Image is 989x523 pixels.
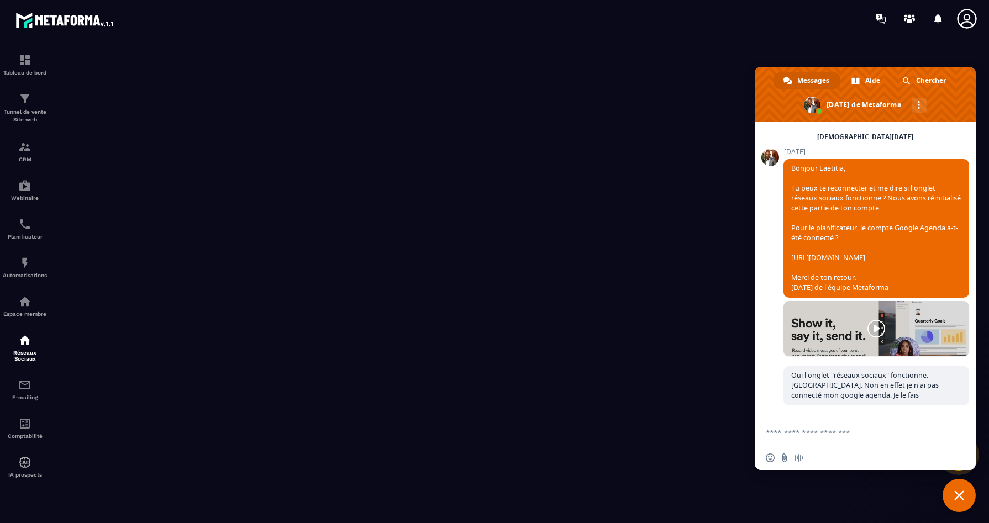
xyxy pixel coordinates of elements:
img: social-network [18,334,31,347]
p: Réseaux Sociaux [3,350,47,362]
a: emailemailE-mailing [3,370,47,409]
img: scheduler [18,218,31,231]
div: Chercher [892,72,957,89]
img: email [18,378,31,392]
a: accountantaccountantComptabilité [3,409,47,447]
p: Webinaire [3,195,47,201]
p: Tableau de bord [3,70,47,76]
textarea: Entrez votre message... [766,427,940,437]
a: automationsautomationsWebinaire [3,171,47,209]
a: social-networksocial-networkRéseaux Sociaux [3,325,47,370]
img: automations [18,256,31,270]
img: formation [18,92,31,105]
p: E-mailing [3,394,47,400]
img: automations [18,179,31,192]
p: Automatisations [3,272,47,278]
span: Oui l'onglet "réseaux sociaux" fonctionne. [GEOGRAPHIC_DATA]. Non en effet je n'ai pas connecté m... [791,371,939,400]
span: Messages [797,72,829,89]
a: automationsautomationsAutomatisations [3,248,47,287]
p: Comptabilité [3,433,47,439]
span: Bonjour Laetitia, Tu peux te reconnecter et me dire si l'onglet réseaux sociaux fonctionne ? Nous... [791,163,961,292]
a: formationformationTableau de bord [3,45,47,84]
a: formationformationTunnel de vente Site web [3,84,47,132]
a: automationsautomationsEspace membre [3,287,47,325]
a: formationformationCRM [3,132,47,171]
span: Insérer un emoji [766,453,775,462]
span: Envoyer un fichier [780,453,789,462]
span: [DATE] [783,148,969,156]
p: Tunnel de vente Site web [3,108,47,124]
img: automations [18,295,31,308]
a: [URL][DOMAIN_NAME] [791,253,865,262]
img: formation [18,140,31,154]
img: formation [18,54,31,67]
div: Aide [841,72,891,89]
a: schedulerschedulerPlanificateur [3,209,47,248]
div: Fermer le chat [943,479,976,512]
img: logo [15,10,115,30]
div: Autres canaux [912,98,927,113]
p: Planificateur [3,234,47,240]
p: IA prospects [3,472,47,478]
img: accountant [18,417,31,430]
span: Message audio [795,453,803,462]
div: Messages [774,72,840,89]
div: [DEMOGRAPHIC_DATA][DATE] [817,134,913,140]
span: Aide [865,72,880,89]
p: Espace membre [3,311,47,317]
span: Chercher [916,72,946,89]
img: automations [18,456,31,469]
p: CRM [3,156,47,162]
